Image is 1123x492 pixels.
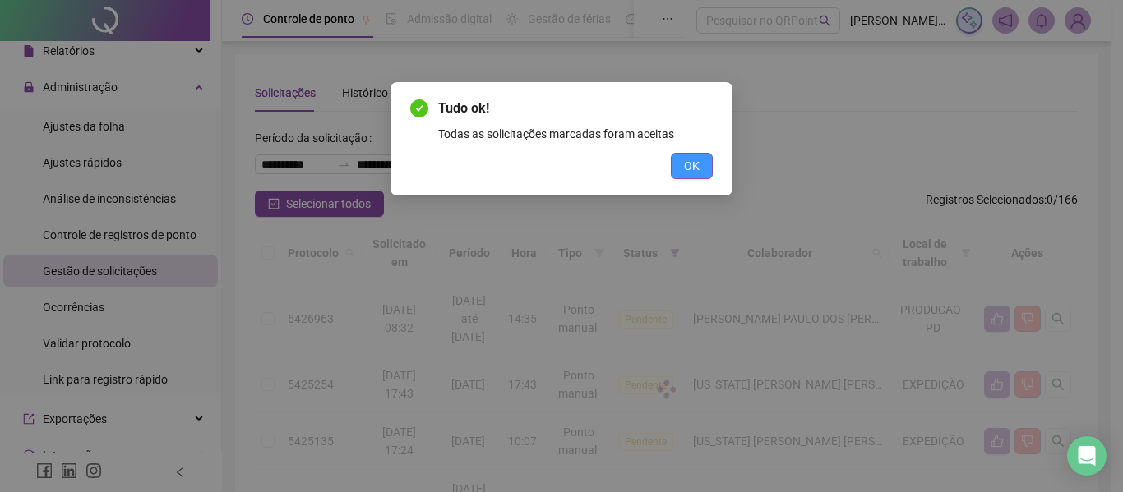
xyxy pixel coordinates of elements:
[438,99,713,118] span: Tudo ok!
[438,125,713,143] div: Todas as solicitações marcadas foram aceitas
[410,99,428,117] span: check-circle
[671,153,713,179] button: OK
[684,157,700,175] span: OK
[1067,436,1107,476] div: Open Intercom Messenger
